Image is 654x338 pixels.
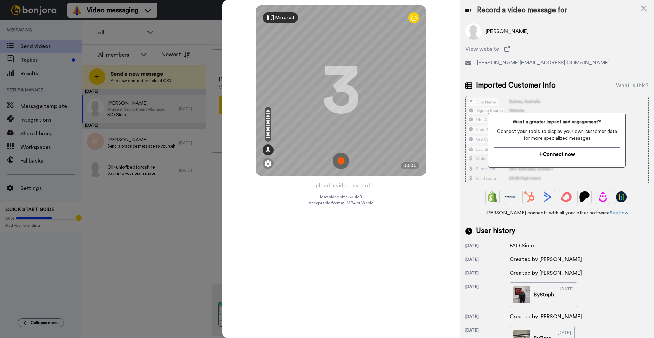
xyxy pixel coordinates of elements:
[476,226,515,236] span: User history
[534,291,554,299] div: By Steph
[401,162,419,169] div: 00:00
[487,191,498,202] img: Shopify
[465,314,510,321] div: [DATE]
[513,286,530,303] img: df98d7a5-0368-42f7-96f4-eb85f4ed0075-thumb.jpg
[505,191,516,202] img: Ontraport
[542,191,553,202] img: ActiveCampaign
[477,59,610,67] span: [PERSON_NAME][EMAIL_ADDRESS][DOMAIN_NAME]
[616,191,627,202] img: GoHighLevel
[510,242,544,250] div: FAO Sioux
[616,81,649,90] div: What is this?
[465,45,499,53] span: View website
[465,257,510,263] div: [DATE]
[476,80,556,91] span: Imported Customer Info
[265,160,271,167] img: ic_gear.svg
[465,284,510,307] div: [DATE]
[322,65,360,116] div: 3
[465,270,510,277] div: [DATE]
[310,181,372,190] button: Upload a video instead
[561,191,572,202] img: ConvertKit
[465,243,510,250] div: [DATE]
[524,191,535,202] img: Hubspot
[494,128,620,142] span: Connect your tools to display your own customer data for more specialized messages
[309,200,374,206] span: Acceptable format: MP4 or WebM
[510,312,582,321] div: Created by [PERSON_NAME]
[320,194,362,200] span: Max video size: 500 MB
[610,211,628,215] a: See how
[597,191,608,202] img: Drip
[494,147,620,162] button: Connect now
[333,153,349,169] img: ic_record_start.svg
[560,286,574,303] div: [DATE]
[579,191,590,202] img: Patreon
[494,119,620,125] span: Want a greater impact and engagement?
[510,282,577,307] a: BySteph[DATE]
[510,269,582,277] div: Created by [PERSON_NAME]
[465,45,649,53] a: View website
[465,210,649,216] span: [PERSON_NAME] connects with all your other software
[510,255,582,263] div: Created by [PERSON_NAME]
